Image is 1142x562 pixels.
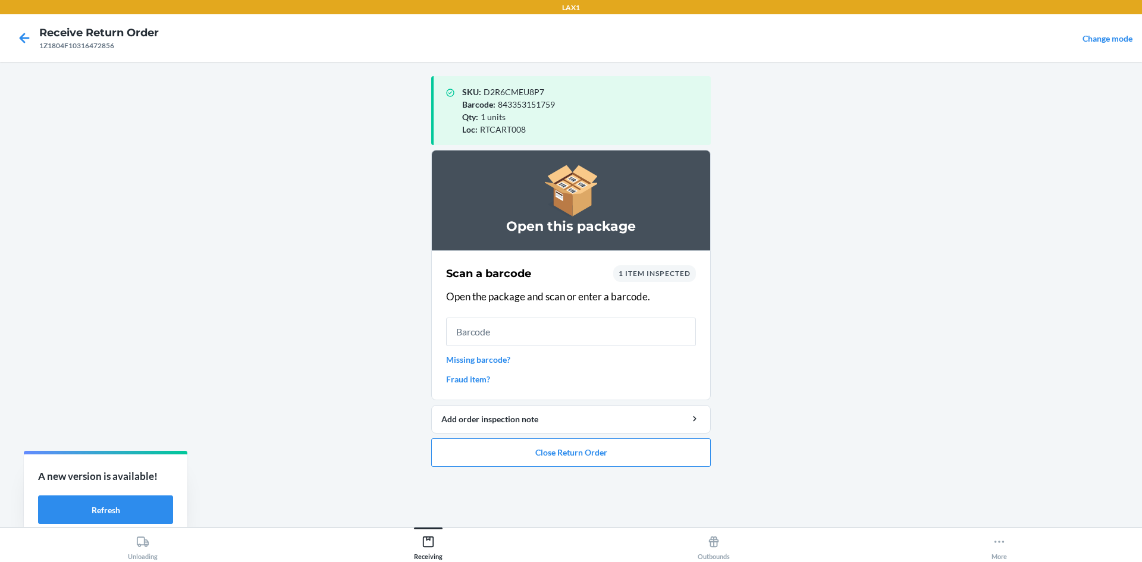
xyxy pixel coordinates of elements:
[414,530,443,560] div: Receiving
[619,269,691,278] span: 1 item inspected
[1083,33,1132,43] a: Change mode
[431,405,711,434] button: Add order inspection note
[462,112,478,122] span: Qty :
[562,2,580,13] p: LAX1
[38,469,173,484] p: A new version is available!
[128,530,158,560] div: Unloading
[571,528,857,560] button: Outbounds
[441,413,701,425] div: Add order inspection note
[446,266,531,281] h2: Scan a barcode
[446,217,696,236] h3: Open this package
[480,124,526,134] span: RTCART008
[446,353,696,366] a: Missing barcode?
[698,530,730,560] div: Outbounds
[285,528,571,560] button: Receiving
[992,530,1007,560] div: More
[446,373,696,385] a: Fraud item?
[462,87,481,97] span: SKU :
[38,495,173,524] button: Refresh
[39,25,159,40] h4: Receive Return Order
[462,99,495,109] span: Barcode :
[484,87,544,97] span: D2R6CMEU8P7
[431,438,711,467] button: Close Return Order
[481,112,506,122] span: 1 units
[498,99,555,109] span: 843353151759
[446,318,696,346] input: Barcode
[462,124,478,134] span: Loc :
[446,289,696,304] p: Open the package and scan or enter a barcode.
[39,40,159,51] div: 1Z1804F10316472856
[857,528,1142,560] button: More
